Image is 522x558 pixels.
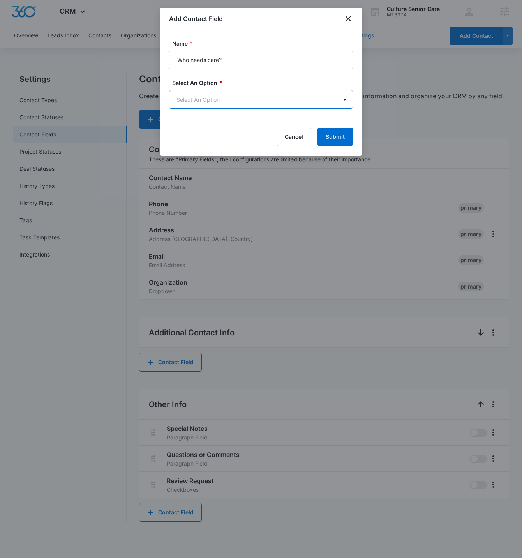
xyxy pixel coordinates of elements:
label: Select An Option [172,79,356,87]
button: Cancel [277,128,311,146]
label: Name [172,39,356,48]
h1: Add Contact Field [169,14,223,23]
button: Submit [317,128,353,146]
button: close [344,14,353,23]
input: Name [169,51,353,69]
